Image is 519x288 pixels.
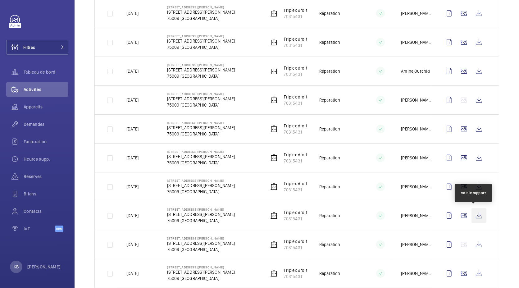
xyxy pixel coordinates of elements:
[167,121,235,125] p: [STREET_ADDRESS][PERSON_NAME]
[284,267,307,273] p: Triplex droit
[284,13,307,20] p: 70315431
[167,211,235,217] p: [STREET_ADDRESS][PERSON_NAME]
[27,264,61,270] p: [PERSON_NAME]
[167,67,235,73] p: [STREET_ADDRESS][PERSON_NAME]
[284,181,307,187] p: Triplex droit
[167,275,235,281] p: 75009 [GEOGRAPHIC_DATA]
[167,73,235,79] p: 75009 [GEOGRAPHIC_DATA]
[284,238,307,245] p: Triplex droit
[167,160,235,166] p: 75009 [GEOGRAPHIC_DATA]
[319,241,340,248] p: Réparation
[401,241,432,248] p: [PERSON_NAME]
[167,236,235,240] p: [STREET_ADDRESS][PERSON_NAME]
[319,184,340,190] p: Réparation
[284,123,307,129] p: Triplex droit
[270,270,278,277] img: elevator.svg
[270,125,278,133] img: elevator.svg
[24,191,68,197] span: Bilans
[126,270,139,277] p: [DATE]
[24,69,68,75] span: Tableau de bord
[126,10,139,16] p: [DATE]
[126,184,139,190] p: [DATE]
[319,10,340,16] p: Réparation
[401,68,430,74] p: Amine Ourchid
[126,213,139,219] p: [DATE]
[284,152,307,158] p: Triplex droit
[167,44,235,50] p: 75009 [GEOGRAPHIC_DATA]
[401,97,432,103] p: [PERSON_NAME]
[284,65,307,71] p: Triplex droit
[167,269,235,275] p: [STREET_ADDRESS][PERSON_NAME]
[319,213,340,219] p: Réparation
[401,10,432,16] p: [PERSON_NAME]
[270,154,278,162] img: elevator.svg
[24,226,55,232] span: IoT
[167,182,235,189] p: [STREET_ADDRESS][PERSON_NAME]
[284,209,307,216] p: Triplex droit
[270,96,278,104] img: elevator.svg
[167,9,235,15] p: [STREET_ADDRESS][PERSON_NAME]
[270,241,278,248] img: elevator.svg
[24,104,68,110] span: Appareils
[167,34,235,38] p: [STREET_ADDRESS][PERSON_NAME]
[284,94,307,100] p: Triplex droit
[401,270,432,277] p: [PERSON_NAME]
[6,40,68,55] button: Filtres
[319,155,340,161] p: Réparation
[319,68,340,74] p: Réparation
[401,155,432,161] p: [PERSON_NAME]
[401,126,432,132] p: [PERSON_NAME]
[284,42,307,48] p: 70315431
[167,153,235,160] p: [STREET_ADDRESS][PERSON_NAME]
[167,189,235,195] p: 75009 [GEOGRAPHIC_DATA]
[167,5,235,9] p: [STREET_ADDRESS][PERSON_NAME]
[284,216,307,222] p: 70315431
[284,158,307,164] p: 70315431
[24,173,68,180] span: Réserves
[126,241,139,248] p: [DATE]
[14,264,19,270] p: KB
[24,208,68,214] span: Contacts
[319,126,340,132] p: Réparation
[167,240,235,246] p: [STREET_ADDRESS][PERSON_NAME]
[270,212,278,219] img: elevator.svg
[126,68,139,74] p: [DATE]
[167,208,235,211] p: [STREET_ADDRESS][PERSON_NAME]
[167,179,235,182] p: [STREET_ADDRESS][PERSON_NAME]
[167,131,235,137] p: 75009 [GEOGRAPHIC_DATA]
[55,226,63,232] span: Beta
[126,155,139,161] p: [DATE]
[284,273,307,280] p: 70315431
[401,39,432,45] p: [PERSON_NAME]
[24,139,68,145] span: Facturation
[401,184,432,190] p: [PERSON_NAME]
[167,125,235,131] p: [STREET_ADDRESS][PERSON_NAME]
[284,245,307,251] p: 70315431
[126,97,139,103] p: [DATE]
[270,10,278,17] img: elevator.svg
[167,63,235,67] p: [STREET_ADDRESS][PERSON_NAME]
[284,36,307,42] p: Triplex droit
[167,246,235,253] p: 75009 [GEOGRAPHIC_DATA]
[319,270,340,277] p: Réparation
[126,126,139,132] p: [DATE]
[167,38,235,44] p: [STREET_ADDRESS][PERSON_NAME]
[167,92,235,96] p: [STREET_ADDRESS][PERSON_NAME]
[319,97,340,103] p: Réparation
[270,183,278,190] img: elevator.svg
[401,213,432,219] p: [PERSON_NAME]
[167,15,235,21] p: 75009 [GEOGRAPHIC_DATA]
[167,102,235,108] p: 75009 [GEOGRAPHIC_DATA]
[167,265,235,269] p: [STREET_ADDRESS][PERSON_NAME]
[167,217,235,224] p: 75009 [GEOGRAPHIC_DATA]
[284,187,307,193] p: 70315431
[167,150,235,153] p: [STREET_ADDRESS][PERSON_NAME]
[167,96,235,102] p: [STREET_ADDRESS][PERSON_NAME]
[24,86,68,93] span: Activités
[284,71,307,77] p: 70315431
[319,39,340,45] p: Réparation
[284,7,307,13] p: Triplex droit
[126,39,139,45] p: [DATE]
[270,67,278,75] img: elevator.svg
[284,129,307,135] p: 70315431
